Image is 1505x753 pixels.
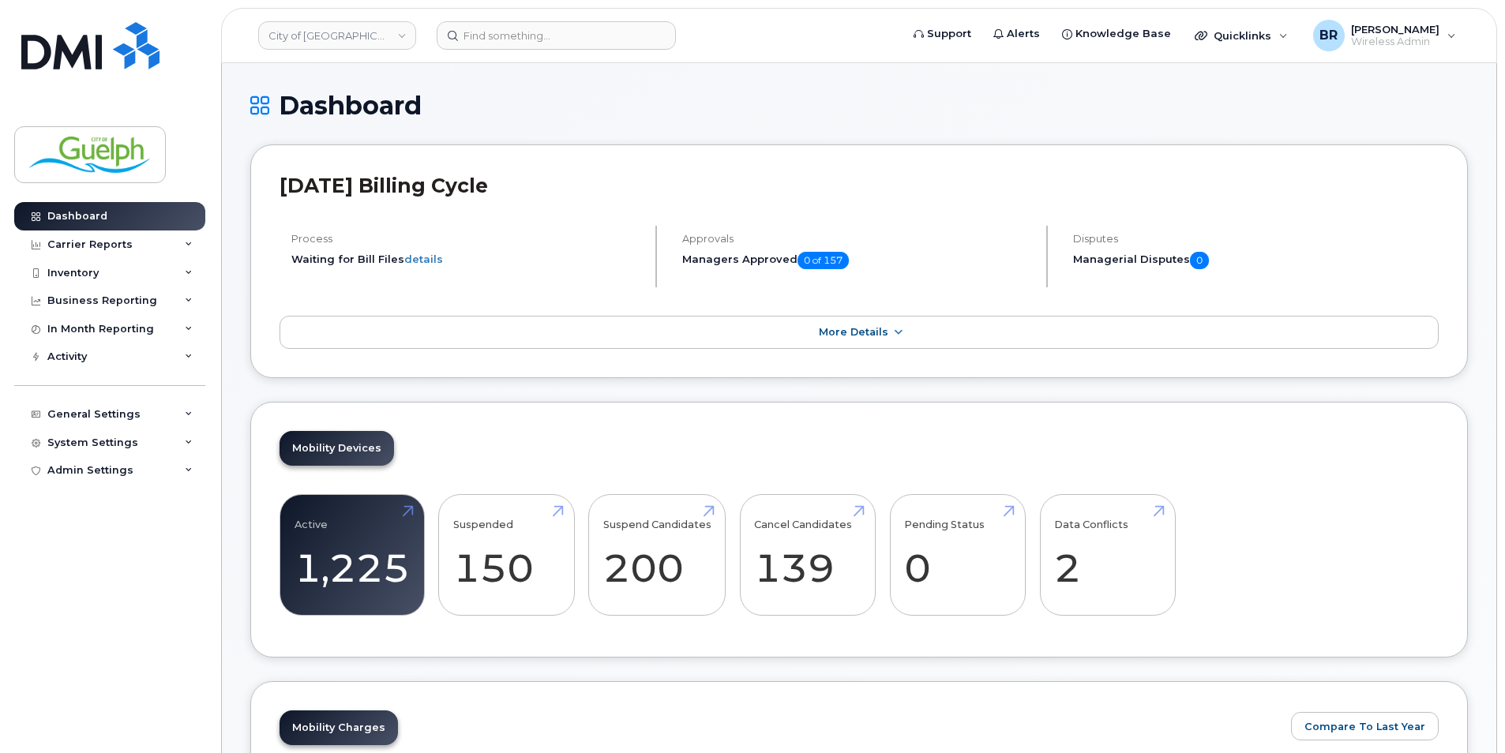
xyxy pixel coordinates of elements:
[1073,252,1439,269] h5: Managerial Disputes
[1054,503,1161,607] a: Data Conflicts 2
[280,431,394,466] a: Mobility Devices
[1291,712,1439,740] button: Compare To Last Year
[291,252,642,267] li: Waiting for Bill Files
[291,233,642,245] h4: Process
[404,253,443,265] a: details
[798,252,849,269] span: 0 of 157
[453,503,560,607] a: Suspended 150
[682,252,1033,269] h5: Managers Approved
[280,174,1439,197] h2: [DATE] Billing Cycle
[250,92,1468,119] h1: Dashboard
[603,503,711,607] a: Suspend Candidates 200
[1073,233,1439,245] h4: Disputes
[819,326,888,338] span: More Details
[280,710,398,745] a: Mobility Charges
[1190,252,1209,269] span: 0
[904,503,1011,607] a: Pending Status 0
[754,503,861,607] a: Cancel Candidates 139
[682,233,1033,245] h4: Approvals
[295,503,410,607] a: Active 1,225
[1304,719,1425,734] span: Compare To Last Year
